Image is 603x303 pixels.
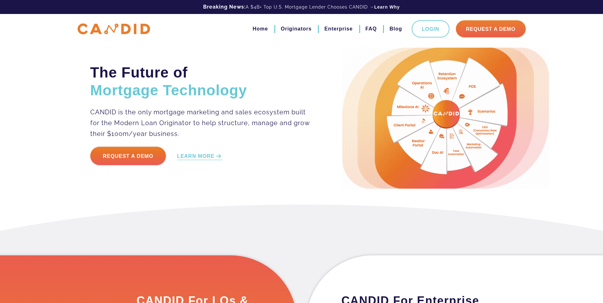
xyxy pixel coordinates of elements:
span: Mortgage Technology [90,82,247,98]
p: CANDID is the only mortgage marketing and sales ecosystem built for the Modern Loan Originator to... [90,107,311,139]
a: Home [253,24,268,34]
a: Blog [389,24,402,34]
a: Learn Why [374,4,400,10]
a: Request A Demo [456,20,526,37]
a: Login [412,20,449,37]
a: LEARN MORE [177,153,223,160]
img: CANDID APP [78,24,150,35]
a: FAQ [366,24,377,34]
a: Enterprise [324,24,353,34]
a: Originators [281,24,312,34]
a: Request a Demo [90,147,166,165]
b: Breaking News: [203,4,246,10]
img: Candid Hero Image [342,48,549,189]
h2: The Future of [90,64,311,99]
